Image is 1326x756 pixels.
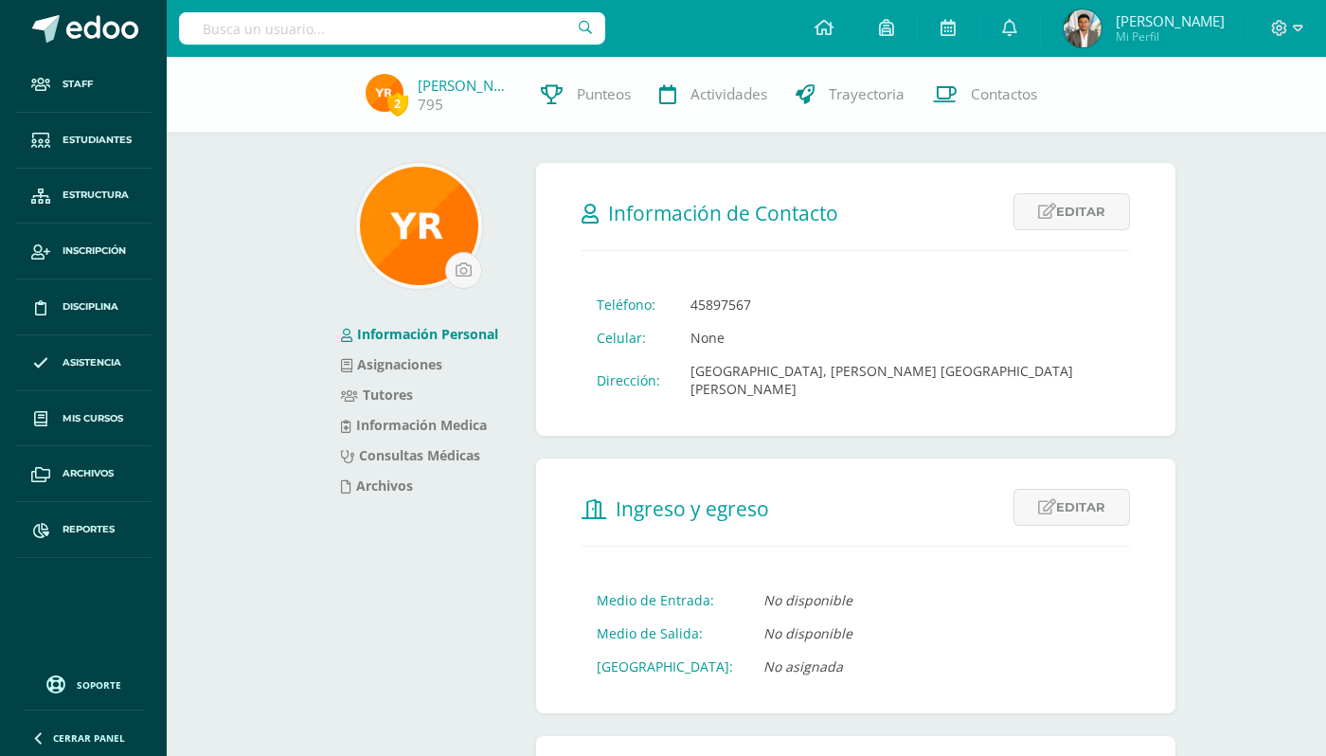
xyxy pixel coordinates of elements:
a: [PERSON_NAME] [418,76,512,95]
a: Asistencia [15,335,152,391]
span: Estructura [63,188,129,203]
a: Información Medica [341,416,487,434]
a: 795 [418,95,443,115]
td: None [675,321,1130,354]
a: Punteos [527,57,645,133]
img: 64cda071bca1df71ca818d8e3269f86c.png [360,167,478,285]
a: Disciplina [15,279,152,335]
a: Editar [1013,489,1130,526]
span: Mi Perfil [1116,28,1225,45]
a: Archivos [15,446,152,502]
span: Cerrar panel [53,731,125,745]
a: Inscripción [15,224,152,279]
a: Estudiantes [15,113,152,169]
td: 45897567 [675,288,1130,321]
span: Staff [63,77,93,92]
a: Staff [15,57,152,113]
span: Contactos [971,84,1037,104]
span: Reportes [63,522,115,537]
img: 46ea49ff44e5ea5ae12d1d57d1546b3f.png [366,74,403,112]
td: [GEOGRAPHIC_DATA]: [582,650,748,683]
span: [PERSON_NAME] [1116,11,1225,30]
a: Contactos [919,57,1051,133]
span: Soporte [77,678,121,692]
span: Inscripción [63,243,126,259]
span: Asistencia [63,355,121,370]
a: Mis cursos [15,391,152,447]
a: Archivos [341,477,413,495]
a: Soporte [23,671,144,696]
span: 2 [387,92,408,116]
span: Punteos [577,84,631,104]
img: 341803f27e08dd26eb2f05462dd2ab6d.png [1064,9,1102,47]
span: Ingreso y egreso [616,495,769,522]
a: Tutores [341,386,413,404]
a: Trayectoria [781,57,919,133]
span: Disciplina [63,299,118,315]
td: Medio de Salida: [582,617,748,650]
a: Actividades [645,57,781,133]
span: Actividades [690,84,767,104]
td: [GEOGRAPHIC_DATA], [PERSON_NAME] [GEOGRAPHIC_DATA][PERSON_NAME] [675,354,1130,405]
td: Medio de Entrada: [582,584,748,617]
i: No asignada [763,657,843,675]
td: Celular: [582,321,675,354]
a: Asignaciones [341,355,442,373]
a: Estructura [15,169,152,225]
i: No disponible [763,624,852,642]
a: Editar [1013,193,1130,230]
span: Trayectoria [829,84,905,104]
input: Busca un usuario... [179,12,605,45]
td: Teléfono: [582,288,675,321]
span: Archivos [63,466,114,481]
span: Estudiantes [63,133,132,148]
a: Consultas Médicas [341,446,480,464]
a: Información Personal [341,325,498,343]
i: No disponible [763,591,852,609]
a: Reportes [15,502,152,558]
td: Dirección: [582,354,675,405]
span: Mis cursos [63,411,123,426]
span: Información de Contacto [608,200,838,226]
